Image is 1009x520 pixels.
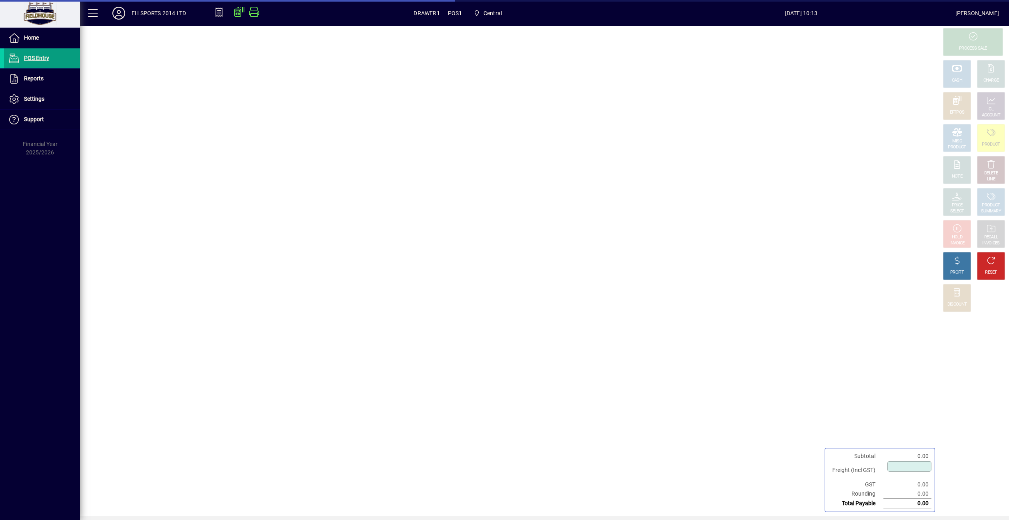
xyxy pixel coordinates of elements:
span: Central [470,6,505,20]
div: DELETE [984,170,998,176]
div: LINE [987,176,995,182]
div: SELECT [950,208,964,214]
td: GST [828,480,883,489]
span: Reports [24,75,44,82]
div: RECALL [984,234,998,240]
div: CASH [952,78,962,84]
div: ACCOUNT [982,112,1000,118]
div: CHARGE [983,78,999,84]
div: PROCESS SALE [959,46,987,52]
div: PRODUCT [982,142,1000,148]
div: PRODUCT [982,202,1000,208]
div: SUMMARY [981,208,1001,214]
span: Central [484,7,502,20]
button: Profile [106,6,132,20]
div: MISC [952,138,962,144]
div: NOTE [952,174,962,180]
div: PRODUCT [948,144,966,150]
div: INVOICES [982,240,999,246]
span: Support [24,116,44,122]
a: Reports [4,69,80,89]
td: Rounding [828,489,883,499]
div: RESET [985,270,997,276]
a: Support [4,110,80,130]
div: DISCOUNT [947,302,967,308]
div: [PERSON_NAME] [955,7,999,20]
a: Settings [4,89,80,109]
div: HOLD [952,234,962,240]
div: INVOICE [949,240,964,246]
span: [DATE] 10:13 [647,7,955,20]
div: PROFIT [950,270,964,276]
span: POS Entry [24,55,49,61]
div: GL [989,106,994,112]
span: Home [24,34,39,41]
td: Freight (Incl GST) [828,461,883,480]
span: DRAWER1 [414,7,440,20]
span: Settings [24,96,44,102]
div: EFTPOS [950,110,965,116]
div: FH SPORTS 2014 LTD [132,7,186,20]
span: POS1 [448,7,462,20]
td: 0.00 [883,499,931,508]
td: 0.00 [883,480,931,489]
div: PRICE [952,202,963,208]
td: Subtotal [828,452,883,461]
a: Home [4,28,80,48]
td: 0.00 [883,489,931,499]
td: 0.00 [883,452,931,461]
td: Total Payable [828,499,883,508]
